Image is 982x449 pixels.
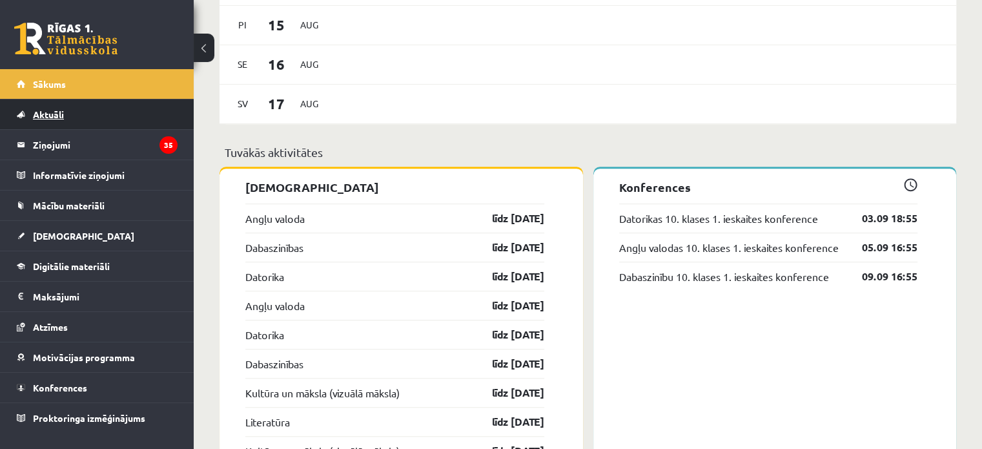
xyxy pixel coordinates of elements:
a: Maksājumi [17,282,178,311]
span: Atzīmes [33,321,68,333]
span: Aktuāli [33,109,64,120]
a: līdz [DATE] [469,385,544,401]
a: Angļu valoda [245,211,305,226]
a: Aktuāli [17,99,178,129]
p: [DEMOGRAPHIC_DATA] [245,178,544,196]
a: Proktoringa izmēģinājums [17,403,178,433]
a: līdz [DATE] [469,298,544,313]
a: līdz [DATE] [469,269,544,284]
a: līdz [DATE] [469,356,544,371]
a: Literatūra [245,414,290,430]
span: 17 [256,93,296,114]
a: līdz [DATE] [469,327,544,342]
span: Mācību materiāli [33,200,105,211]
span: Konferences [33,382,87,393]
a: Angļu valoda [245,298,305,313]
span: 16 [256,54,296,75]
a: 05.09 16:55 [843,240,917,255]
a: Dabaszinības [245,240,303,255]
a: Dabaszinības [245,356,303,371]
legend: Ziņojumi [33,130,178,160]
span: Aug [296,15,323,35]
a: Ziņojumi35 [17,130,178,160]
a: Kultūra un māksla (vizuālā māksla) [245,385,400,401]
a: Motivācijas programma [17,342,178,372]
a: 03.09 18:55 [843,211,917,226]
legend: Maksājumi [33,282,178,311]
span: 15 [256,14,296,36]
a: Datorikas 10. klases 1. ieskaites konference [619,211,818,226]
span: Pi [229,15,256,35]
span: Sv [229,94,256,114]
a: Datorika [245,269,284,284]
p: Tuvākās aktivitātes [225,143,951,161]
span: Aug [296,94,323,114]
span: Proktoringa izmēģinājums [33,412,145,424]
span: [DEMOGRAPHIC_DATA] [33,230,134,242]
a: Atzīmes [17,312,178,342]
a: [DEMOGRAPHIC_DATA] [17,221,178,251]
a: līdz [DATE] [469,414,544,430]
span: Motivācijas programma [33,351,135,363]
a: Informatīvie ziņojumi [17,160,178,190]
span: Digitālie materiāli [33,260,110,272]
a: Digitālie materiāli [17,251,178,281]
a: Angļu valodas 10. klases 1. ieskaites konference [619,240,839,255]
span: Aug [296,54,323,74]
span: Se [229,54,256,74]
a: Sākums [17,69,178,99]
a: Konferences [17,373,178,402]
legend: Informatīvie ziņojumi [33,160,178,190]
a: 09.09 16:55 [843,269,917,284]
a: līdz [DATE] [469,211,544,226]
a: Rīgas 1. Tālmācības vidusskola [14,23,118,55]
a: Mācību materiāli [17,191,178,220]
p: Konferences [619,178,918,196]
span: Sākums [33,78,66,90]
a: Dabaszinību 10. klases 1. ieskaites konference [619,269,829,284]
i: 35 [159,136,178,154]
a: līdz [DATE] [469,240,544,255]
a: Datorika [245,327,284,342]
